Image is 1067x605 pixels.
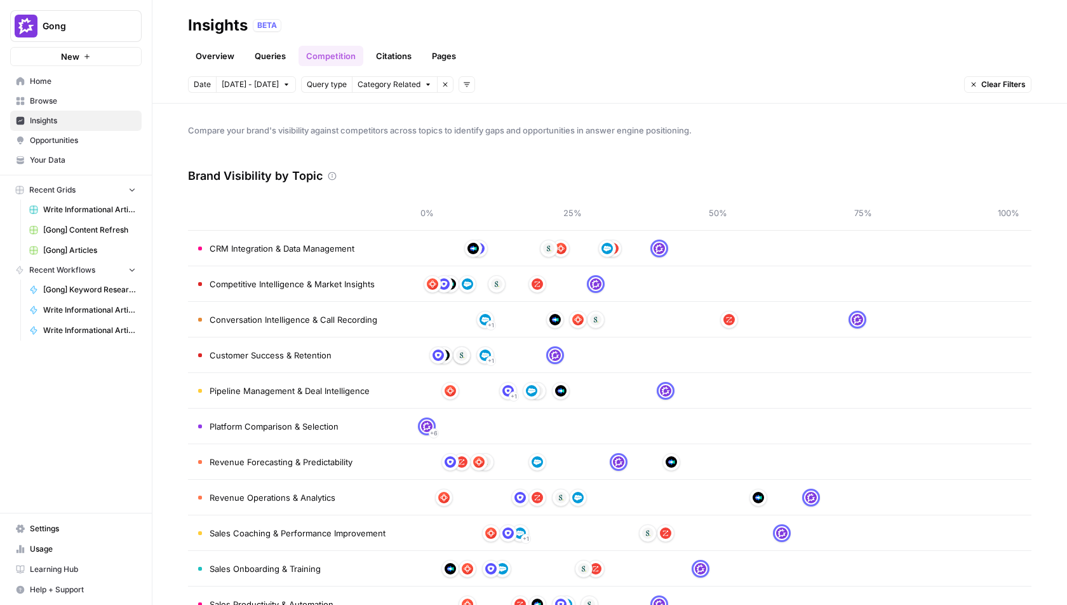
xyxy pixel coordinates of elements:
[210,278,375,290] span: Competitive Intelligence & Market Insights
[210,242,354,255] span: CRM Integration & Data Management
[43,20,119,32] span: Gong
[29,264,95,276] span: Recent Workflows
[43,325,136,336] span: Write Informational Article Body
[776,527,788,539] img: w6cjb6u2gvpdnjw72qw8i2q5f3eb
[188,124,1031,137] span: Compare your brand's visibility against competitors across topics to identify gaps and opportunit...
[10,130,142,151] a: Opportunities
[43,224,136,236] span: [Gong] Content Refresh
[188,15,248,36] div: Insights
[514,492,526,503] img: hqfc7lxcqkggco7ktn8he1iiiia8
[29,184,76,196] span: Recent Grids
[572,314,584,325] img: wsphppoo7wgauyfs4ako1dw2w3xh
[695,563,706,574] img: w6cjb6u2gvpdnjw72qw8i2q5f3eb
[488,355,494,367] span: + 1
[10,580,142,600] button: Help + Support
[549,314,561,325] img: h6qlr8a97mop4asab8l5qtldq2wv
[964,76,1031,93] button: Clear Filters
[502,385,514,397] img: hqfc7lxcqkggco7ktn8he1iiiia8
[210,420,339,433] span: Platform Comparison & Selection
[10,71,142,92] a: Home
[216,76,296,93] button: [DATE] - [DATE]
[10,559,142,580] a: Learning Hub
[427,278,438,290] img: wsphppoo7wgauyfs4ako1dw2w3xh
[23,240,142,261] a: [Gong] Articles
[30,115,136,126] span: Insights
[43,284,136,296] span: [Gong] Keyword Research
[424,46,464,66] a: Pages
[996,207,1021,219] span: 100%
[445,563,456,574] img: h6qlr8a97mop4asab8l5qtldq2wv
[456,456,467,468] img: hcm4s7ic2xq26rsmuray6dv1kquq
[456,350,467,361] img: vpq3xj2nnch2e2ivhsgwmf7hbkjf
[23,300,142,320] a: Write Informational Article Outline
[480,350,491,361] img: t5ivhg8jor0zzagzc03mug4u0re5
[210,562,321,575] span: Sales Onboarding & Training
[210,384,370,397] span: Pipeline Management & Deal Intelligence
[210,491,335,504] span: Revenue Operations & Analytics
[654,243,665,254] img: w6cjb6u2gvpdnjw72qw8i2q5f3eb
[30,543,136,555] span: Usage
[590,563,601,574] img: hcm4s7ic2xq26rsmuray6dv1kquq
[485,527,497,539] img: wsphppoo7wgauyfs4ako1dw2w3xh
[572,492,584,503] img: t5ivhg8jor0zzagzc03mug4u0re5
[445,385,456,397] img: wsphppoo7wgauyfs4ako1dw2w3xh
[23,280,142,300] a: [Gong] Keyword Research
[438,492,450,503] img: wsphppoo7wgauyfs4ako1dw2w3xh
[247,46,293,66] a: Queries
[666,456,677,468] img: h6qlr8a97mop4asab8l5qtldq2wv
[10,519,142,539] a: Settings
[307,79,347,90] span: Query type
[660,527,671,539] img: hcm4s7ic2xq26rsmuray6dv1kquq
[433,350,444,361] img: hqfc7lxcqkggco7ktn8he1iiiia8
[462,563,473,574] img: wsphppoo7wgauyfs4ako1dw2w3xh
[368,46,419,66] a: Citations
[642,527,654,539] img: vpq3xj2nnch2e2ivhsgwmf7hbkjf
[502,527,514,539] img: hqfc7lxcqkggco7ktn8he1iiiia8
[188,167,323,185] h3: Brand Visibility by Topic
[253,19,281,32] div: BETA
[526,385,537,397] img: t5ivhg8jor0zzagzc03mug4u0re5
[30,154,136,166] span: Your Data
[473,456,485,468] img: wsphppoo7wgauyfs4ako1dw2w3xh
[511,390,517,403] span: + 1
[43,245,136,256] span: [Gong] Articles
[43,304,136,316] span: Write Informational Article Outline
[188,46,242,66] a: Overview
[10,111,142,131] a: Insights
[438,278,450,290] img: hqfc7lxcqkggco7ktn8he1iiiia8
[10,47,142,66] button: New
[10,91,142,111] a: Browse
[10,261,142,280] button: Recent Workflows
[497,563,508,574] img: t5ivhg8jor0zzagzc03mug4u0re5
[480,314,491,325] img: t5ivhg8jor0zzagzc03mug4u0re5
[852,314,863,325] img: w6cjb6u2gvpdnjw72qw8i2q5f3eb
[358,79,420,90] span: Category Related
[210,313,377,326] span: Conversation Intelligence & Call Recording
[590,278,601,290] img: w6cjb6u2gvpdnjw72qw8i2q5f3eb
[222,79,279,90] span: [DATE] - [DATE]
[10,180,142,200] button: Recent Grids
[660,385,671,397] img: w6cjb6u2gvpdnjw72qw8i2q5f3eb
[723,314,735,325] img: hcm4s7ic2xq26rsmuray6dv1kquq
[601,243,613,254] img: t5ivhg8jor0zzagzc03mug4u0re5
[532,278,543,290] img: hcm4s7ic2xq26rsmuray6dv1kquq
[488,319,494,332] span: + 1
[514,527,526,539] img: t5ivhg8jor0zzagzc03mug4u0re5
[560,207,585,219] span: 25%
[299,46,363,66] a: Competition
[613,456,624,468] img: w6cjb6u2gvpdnjw72qw8i2q5f3eb
[30,135,136,146] span: Opportunities
[555,492,567,503] img: vpq3xj2nnch2e2ivhsgwmf7hbkjf
[23,220,142,240] a: [Gong] Content Refresh
[705,207,730,219] span: 50%
[210,456,352,468] span: Revenue Forecasting & Predictability
[491,278,502,290] img: vpq3xj2nnch2e2ivhsgwmf7hbkjf
[543,243,554,254] img: vpq3xj2nnch2e2ivhsgwmf7hbkjf
[523,533,529,545] span: + 1
[532,456,543,468] img: t5ivhg8jor0zzagzc03mug4u0re5
[61,50,79,63] span: New
[467,243,479,254] img: h6qlr8a97mop4asab8l5qtldq2wv
[421,421,433,432] img: w6cjb6u2gvpdnjw72qw8i2q5f3eb
[414,207,440,219] span: 0%
[532,492,543,503] img: hcm4s7ic2xq26rsmuray6dv1kquq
